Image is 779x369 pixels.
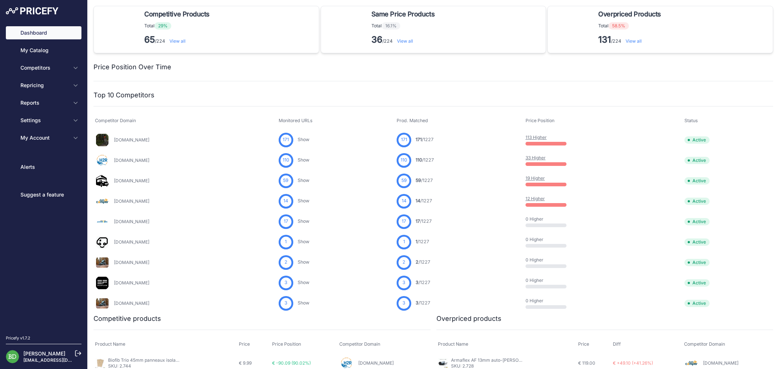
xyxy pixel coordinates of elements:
p: SKU: 2.744 [108,363,181,369]
p: 0 Higher [526,216,572,222]
a: [DOMAIN_NAME] [114,239,149,245]
span: 3 [416,280,419,285]
span: Same Price Products [371,9,435,19]
p: /224 [144,34,213,46]
span: Product Name [95,341,125,347]
a: [DOMAIN_NAME] [114,158,149,163]
span: Product Name [438,341,468,347]
a: Show [298,198,309,203]
a: Show [298,280,309,285]
p: SKU: 2.728 [451,363,524,369]
button: My Account [6,131,81,144]
span: 2 [402,259,405,266]
span: Active [684,198,710,205]
span: 110 [283,157,289,164]
a: 14/1227 [416,198,432,203]
a: [DOMAIN_NAME] [358,360,394,366]
span: 3 [402,279,405,286]
span: Active [684,157,710,164]
p: 0 Higher [526,277,572,283]
a: 59/1227 [416,178,433,183]
a: Show [298,137,309,142]
span: 1 [285,238,287,245]
span: Diff [613,341,621,347]
h2: Overpriced products [436,314,501,324]
button: Competitors [6,61,81,74]
span: Competitive Products [144,9,210,19]
img: Pricefy Logo [6,7,58,15]
a: [DOMAIN_NAME] [114,219,149,224]
a: [DOMAIN_NAME] [114,178,149,183]
span: 17 [402,218,406,225]
span: Competitors [20,64,68,71]
span: Active [684,218,710,225]
p: 0 Higher [526,298,572,304]
span: 17 [416,218,420,224]
button: Reports [6,96,81,109]
span: Price Position [272,341,301,347]
nav: Sidebar [6,26,81,326]
a: 12 Higher [526,196,545,201]
a: Show [298,218,309,224]
p: /224 [598,34,664,46]
span: 171 [401,136,407,143]
span: € -90.09 (90.02%) [272,360,311,366]
a: [DOMAIN_NAME] [114,300,149,306]
div: Pricefy v1.7.2 [6,335,30,341]
a: View all [397,38,413,44]
strong: 65 [144,34,155,45]
a: [PERSON_NAME] [23,350,65,357]
span: Monitored URLs [279,118,313,123]
a: [DOMAIN_NAME] [114,137,149,143]
a: [DOMAIN_NAME] [114,280,149,286]
span: 3 [285,279,287,286]
span: 3 [285,300,287,307]
span: Active [684,136,710,144]
a: 171/1227 [416,137,434,142]
a: 33 Higher [526,155,546,160]
p: 0 Higher [526,257,572,263]
span: 59 [401,177,407,184]
span: My Account [20,134,68,141]
a: [DOMAIN_NAME] [114,260,149,265]
a: 17/1227 [416,218,432,224]
span: € 119.00 [578,360,595,366]
span: 59 [283,177,289,184]
span: € 9.99 [239,360,252,366]
h2: Competitive products [93,314,161,324]
a: 110/1227 [416,157,434,163]
span: 110 [416,157,422,163]
span: Active [684,238,710,246]
span: Active [684,259,710,266]
span: 29% [154,22,171,30]
span: Competitor Domain [339,341,380,347]
a: 19 Higher [526,175,545,181]
a: Dashboard [6,26,81,39]
span: 3 [402,300,405,307]
span: Reports [20,99,68,106]
a: 3/1227 [416,300,430,306]
a: 1/1227 [416,239,429,244]
h2: Price Position Over Time [93,62,171,72]
a: Alerts [6,160,81,174]
span: Competitor Domain [95,118,136,123]
p: Total [144,22,213,30]
span: Competitor Domain [684,341,725,347]
a: 3/1227 [416,280,430,285]
a: [DOMAIN_NAME] [114,198,149,204]
a: [EMAIL_ADDRESS][DOMAIN_NAME] [23,357,100,363]
a: 2/1227 [416,259,430,265]
a: Biofib Trio 45mm panneaux isolants en fibres naturelles [108,357,222,363]
p: 0 Higher [526,237,572,242]
a: Show [298,239,309,244]
span: Active [684,279,710,287]
a: 113 Higher [526,135,547,140]
p: Total [371,22,438,30]
button: Settings [6,114,81,127]
span: 171 [416,137,422,142]
p: /224 [371,34,438,46]
span: 16.1% [382,22,400,30]
span: Price Position [526,118,554,123]
a: Suggest a feature [6,188,81,201]
span: 58.5% [608,22,629,30]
